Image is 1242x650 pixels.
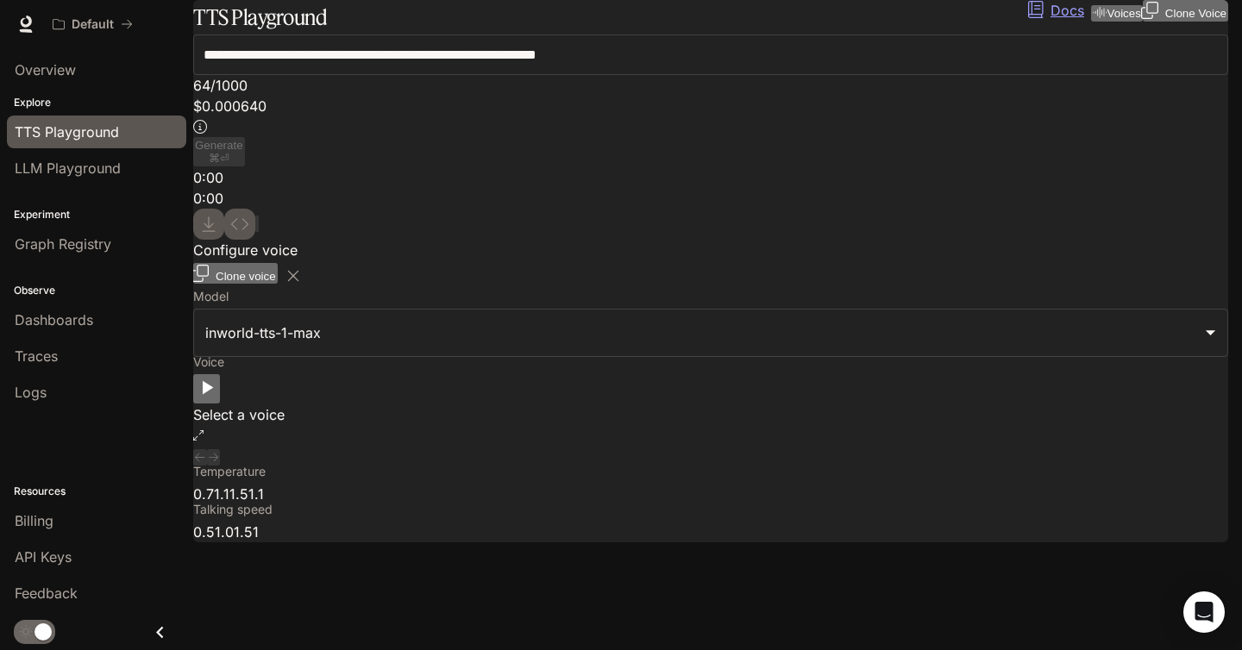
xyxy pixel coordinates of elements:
[193,75,1228,96] p: 64 / 1000
[1091,5,1143,22] button: Voices
[193,291,229,303] p: Model
[72,17,114,32] p: Default
[193,96,1228,116] p: $ 0.000640
[1183,591,1225,633] div: Open Intercom Messenger
[45,7,141,41] button: All workspaces
[193,190,223,207] span: 0:00
[214,485,229,503] span: 1.1
[215,523,234,541] span: 1.0
[229,485,248,503] span: 1.5
[193,404,1228,425] p: Select a voice
[193,263,278,284] button: Clone voice
[253,523,259,541] span: 1
[193,240,1228,260] p: Configure voice
[193,137,245,166] button: Generate⌘⏎
[1032,2,1084,19] a: Docs
[195,152,243,165] p: ⌘⏎
[193,356,224,368] p: Voice
[193,503,273,516] p: Talking speed
[205,323,1201,343] div: inworld-tts-1-max
[193,169,223,186] span: 0:00
[234,523,253,541] span: 1.5
[248,485,264,503] span: 1.1
[193,309,1228,357] div: inworld-tts-1-max
[193,485,214,503] span: 0.7
[193,466,266,478] p: Temperature
[193,523,215,541] span: 0.5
